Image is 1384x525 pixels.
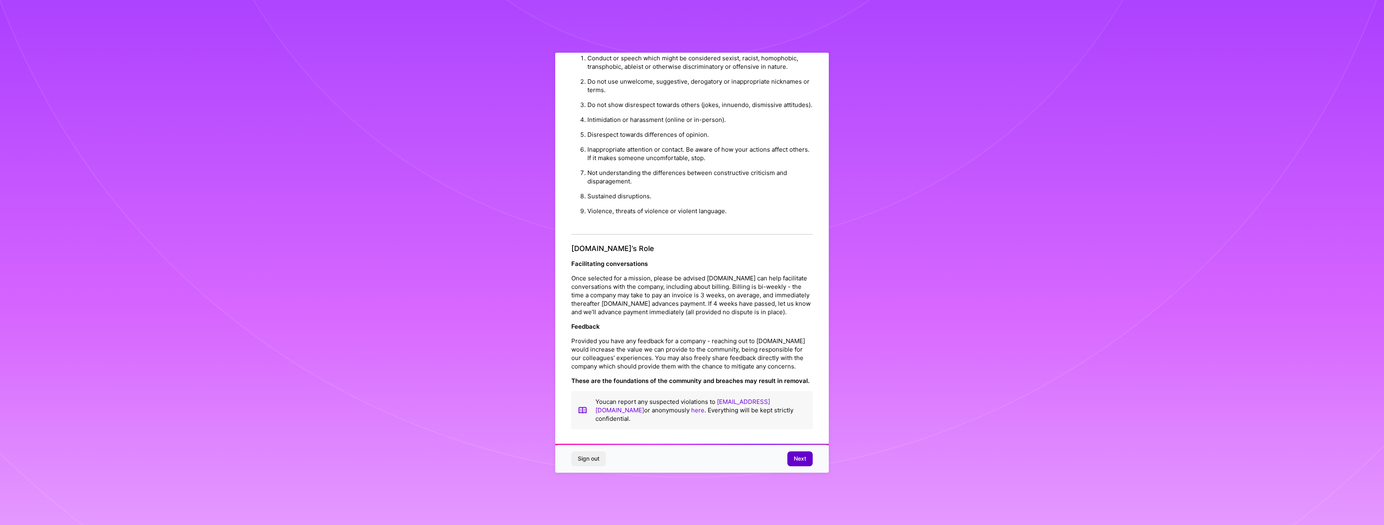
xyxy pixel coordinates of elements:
p: Once selected for a mission, please be advised [DOMAIN_NAME] can help facilitate conversations wi... [571,274,813,316]
p: Provided you have any feedback for a company - reaching out to [DOMAIN_NAME] would increase the v... [571,337,813,371]
li: Do not use unwelcome, suggestive, derogatory or inappropriate nicknames or terms. [587,74,813,97]
a: [EMAIL_ADDRESS][DOMAIN_NAME] [595,398,770,414]
li: Not understanding the differences between constructive criticism and disparagement. [587,165,813,189]
strong: Facilitating conversations [571,260,648,268]
li: Disrespect towards differences of opinion. [587,127,813,142]
h4: [DOMAIN_NAME]’s Role [571,244,813,253]
li: Conduct or speech which might be considered sexist, racist, homophobic, transphobic, ableist or o... [587,51,813,74]
button: Next [787,451,813,466]
span: Next [794,455,806,463]
a: here [691,406,704,414]
li: Intimidation or harassment (online or in-person). [587,112,813,127]
strong: Feedback [571,323,600,330]
img: book icon [578,397,587,423]
li: Do not show disrespect towards others (jokes, innuendo, dismissive attitudes). [587,97,813,112]
p: You can report any suspected violations to or anonymously . Everything will be kept strictly conf... [595,397,806,423]
li: Violence, threats of violence or violent language. [587,204,813,218]
li: Sustained disruptions. [587,189,813,204]
strong: These are the foundations of the community and breaches may result in removal. [571,377,809,385]
span: Sign out [578,455,599,463]
li: Inappropriate attention or contact. Be aware of how your actions affect others. If it makes someo... [587,142,813,165]
button: Sign out [571,451,606,466]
